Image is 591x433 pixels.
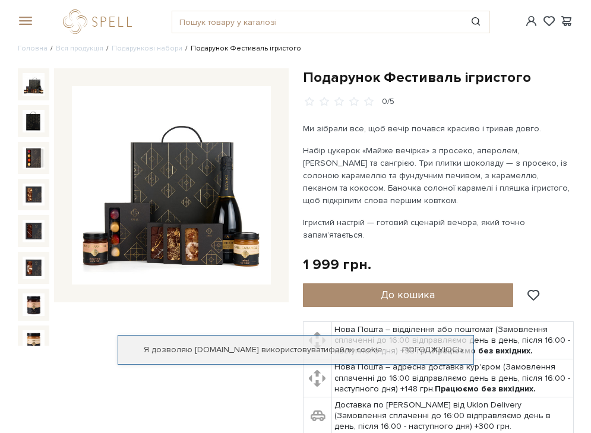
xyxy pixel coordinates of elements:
[303,144,574,207] p: Набір цукерок «Майже вечірка» з просеко, аперолем, [PERSON_NAME] та сангрією. Три плитки шоколаду...
[56,44,103,53] a: Вся продукція
[435,384,536,394] b: Працюємо без вихідних.
[331,359,573,397] td: Нова Пошта – адресна доставка кур'єром (Замовлення сплаченні до 16:00 відправляємо день в день, п...
[23,220,45,242] img: Подарунок Фестиваль ігристого
[118,344,473,355] div: Я дозволяю [DOMAIN_NAME] використовувати
[23,184,45,206] img: Подарунок Фестиваль ігристого
[72,86,270,285] img: Подарунок Фестиваль ігристого
[402,344,463,355] a: Погоджуюсь
[382,96,394,108] div: 0/5
[23,147,45,169] img: Подарунок Фестиваль ігристого
[23,73,45,96] img: Подарунок Фестиваль ігристого
[303,122,574,135] p: Ми зібрали все, щоб вечір почався красиво і тривав довго.
[303,283,514,307] button: До кошика
[112,44,182,53] a: Подарункові набори
[331,321,573,359] td: Нова Пошта – відділення або поштомат (Замовлення сплаченні до 16:00 відправляємо день в день, піс...
[23,257,45,279] img: Подарунок Фестиваль ігристого
[381,288,435,301] span: До кошика
[18,44,48,53] a: Головна
[462,11,489,33] button: Пошук товару у каталозі
[23,293,45,316] img: Подарунок Фестиваль ігристого
[303,68,574,87] h1: Подарунок Фестиваль ігристого
[23,110,45,132] img: Подарунок Фестиваль ігристого
[63,10,137,34] a: logo
[303,216,574,241] p: Ігристий настрій — готовий сценарій вечора, який точно запамʼятається.
[432,346,533,356] b: Працюємо без вихідних.
[328,344,383,355] a: файли cookie
[182,43,301,54] li: Подарунок Фестиваль ігристого
[172,11,462,33] input: Пошук товару у каталозі
[303,255,371,274] div: 1 999 грн.
[23,330,45,353] img: Подарунок Фестиваль ігристого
